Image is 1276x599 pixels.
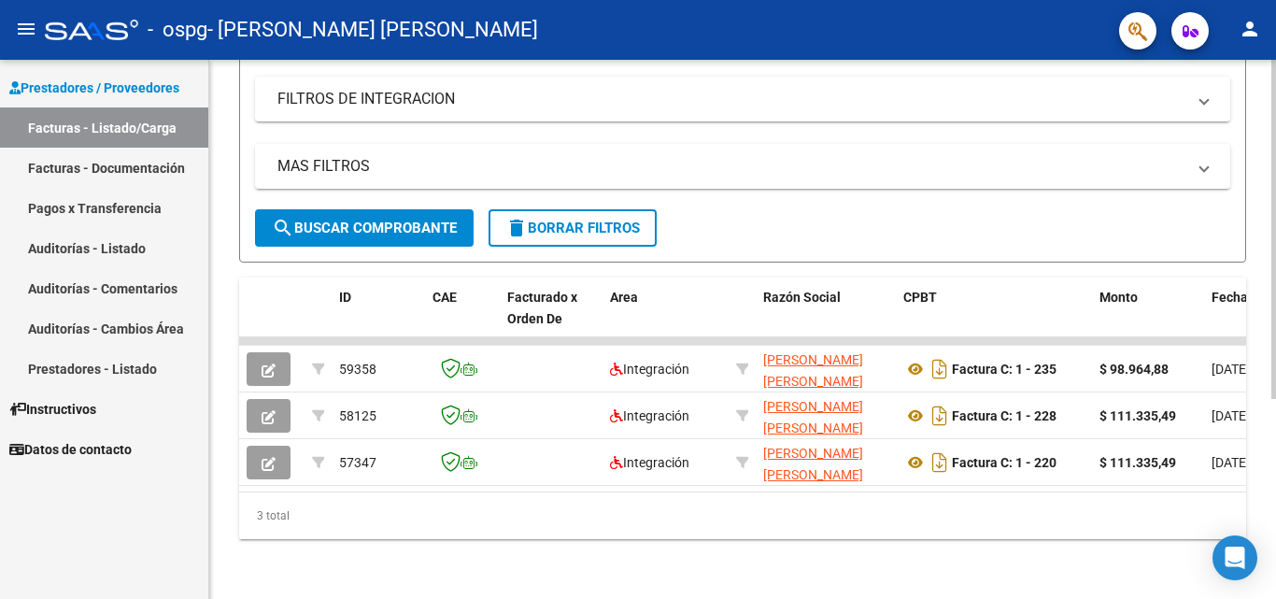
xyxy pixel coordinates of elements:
[763,290,841,305] span: Razón Social
[148,9,207,50] span: - ospg
[1099,362,1169,377] strong: $ 98.964,88
[9,439,132,460] span: Datos de contacto
[432,290,457,305] span: CAE
[763,443,888,482] div: 27366960835
[928,354,952,384] i: Descargar documento
[339,290,351,305] span: ID
[1099,290,1138,305] span: Monto
[903,290,937,305] span: CPBT
[255,209,474,247] button: Buscar Comprobante
[928,401,952,431] i: Descargar documento
[756,278,896,360] datatable-header-cell: Razón Social
[255,144,1230,189] mat-expansion-panel-header: MAS FILTROS
[1212,455,1250,470] span: [DATE]
[489,209,657,247] button: Borrar Filtros
[505,220,640,236] span: Borrar Filtros
[610,290,638,305] span: Area
[239,492,1246,539] div: 3 total
[1239,18,1261,40] mat-icon: person
[928,448,952,478] i: Descargar documento
[505,217,528,239] mat-icon: delete
[763,399,863,435] span: [PERSON_NAME] [PERSON_NAME]
[500,278,603,360] datatable-header-cell: Facturado x Orden De
[272,217,294,239] mat-icon: search
[1212,362,1250,377] span: [DATE]
[896,278,1092,360] datatable-header-cell: CPBT
[272,220,457,236] span: Buscar Comprobante
[15,18,37,40] mat-icon: menu
[763,446,863,482] span: [PERSON_NAME] [PERSON_NAME]
[425,278,500,360] datatable-header-cell: CAE
[1099,455,1176,470] strong: $ 111.335,49
[610,362,689,377] span: Integración
[603,278,729,360] datatable-header-cell: Area
[1212,408,1250,423] span: [DATE]
[1099,408,1176,423] strong: $ 111.335,49
[9,78,179,98] span: Prestadores / Proveedores
[9,399,96,420] span: Instructivos
[610,455,689,470] span: Integración
[277,89,1185,109] mat-panel-title: FILTROS DE INTEGRACION
[763,352,863,389] span: [PERSON_NAME] [PERSON_NAME]
[763,396,888,435] div: 27366960835
[763,349,888,389] div: 27366960835
[332,278,425,360] datatable-header-cell: ID
[610,408,689,423] span: Integración
[339,455,376,470] span: 57347
[207,9,538,50] span: - [PERSON_NAME] [PERSON_NAME]
[255,77,1230,121] mat-expansion-panel-header: FILTROS DE INTEGRACION
[339,408,376,423] span: 58125
[952,362,1056,377] strong: Factura C: 1 - 235
[952,408,1056,423] strong: Factura C: 1 - 228
[507,290,577,326] span: Facturado x Orden De
[952,455,1056,470] strong: Factura C: 1 - 220
[339,362,376,377] span: 59358
[277,156,1185,177] mat-panel-title: MAS FILTROS
[1212,535,1257,580] div: Open Intercom Messenger
[1092,278,1204,360] datatable-header-cell: Monto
